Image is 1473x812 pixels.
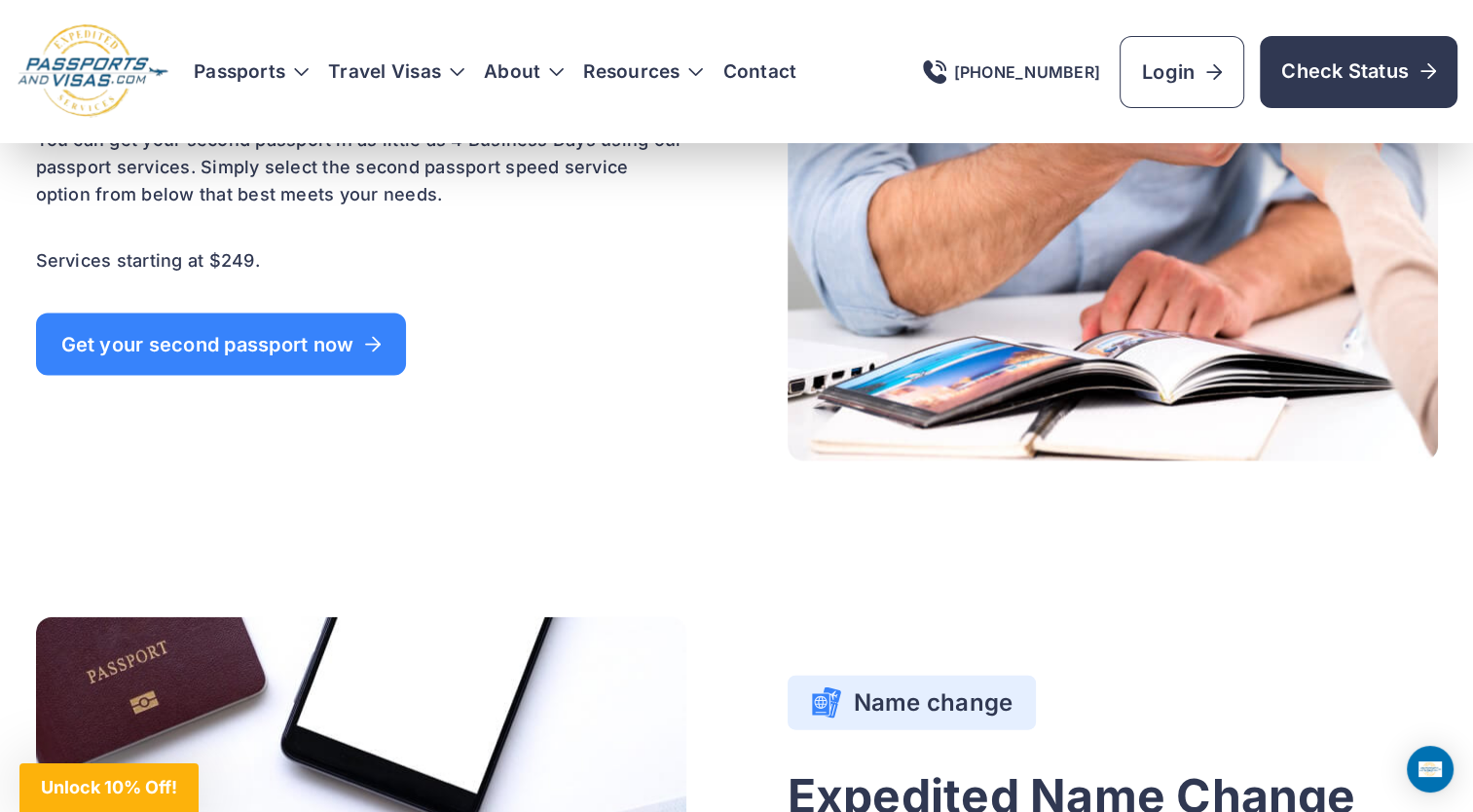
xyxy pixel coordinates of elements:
[1260,36,1457,108] a: Check Status
[722,62,796,82] a: Contact
[19,763,199,812] div: Unlock 10% Off!
[1407,746,1454,793] div: Open Intercom Messenger
[61,335,382,354] span: Get your second passport now
[41,777,177,797] span: Unlock 10% Off!
[194,62,309,82] h3: Passports
[1142,58,1222,86] span: Login
[36,247,686,275] p: Services starting at $249.
[36,314,407,376] a: Get your second passport now
[484,62,540,82] a: About
[1120,36,1244,108] a: Login
[328,62,464,82] h3: Travel Visas
[1281,57,1436,85] span: Check Status
[16,23,170,120] img: Logo
[811,687,1013,719] h4: Name change
[583,62,703,82] h3: Resources
[923,60,1100,84] a: [PHONE_NUMBER]
[36,127,686,208] p: You can get your second passport in as little as 4 Business Days using our passport services. Sim...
